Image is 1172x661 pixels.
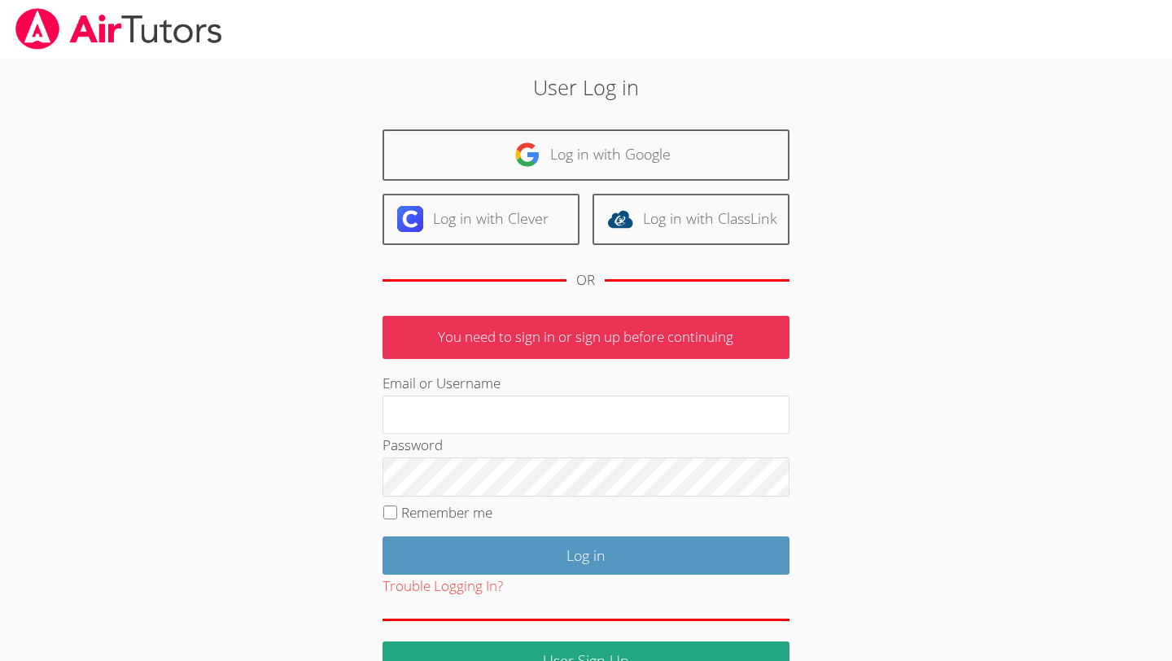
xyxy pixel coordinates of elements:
[576,269,595,292] div: OR
[383,436,443,454] label: Password
[383,575,503,598] button: Trouble Logging In?
[383,129,789,181] a: Log in with Google
[14,8,224,50] img: airtutors_banner-c4298cdbf04f3fff15de1276eac7730deb9818008684d7c2e4769d2f7ddbe033.png
[383,374,501,392] label: Email or Username
[401,503,492,522] label: Remember me
[269,72,903,103] h2: User Log in
[514,142,540,168] img: google-logo-50288ca7cdecda66e5e0955fdab243c47b7ad437acaf1139b6f446037453330a.svg
[383,536,789,575] input: Log in
[383,316,789,359] p: You need to sign in or sign up before continuing
[383,194,579,245] a: Log in with Clever
[397,206,423,232] img: clever-logo-6eab21bc6e7a338710f1a6ff85c0baf02591cd810cc4098c63d3a4b26e2feb20.svg
[593,194,789,245] a: Log in with ClassLink
[607,206,633,232] img: classlink-logo-d6bb404cc1216ec64c9a2012d9dc4662098be43eaf13dc465df04b49fa7ab582.svg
